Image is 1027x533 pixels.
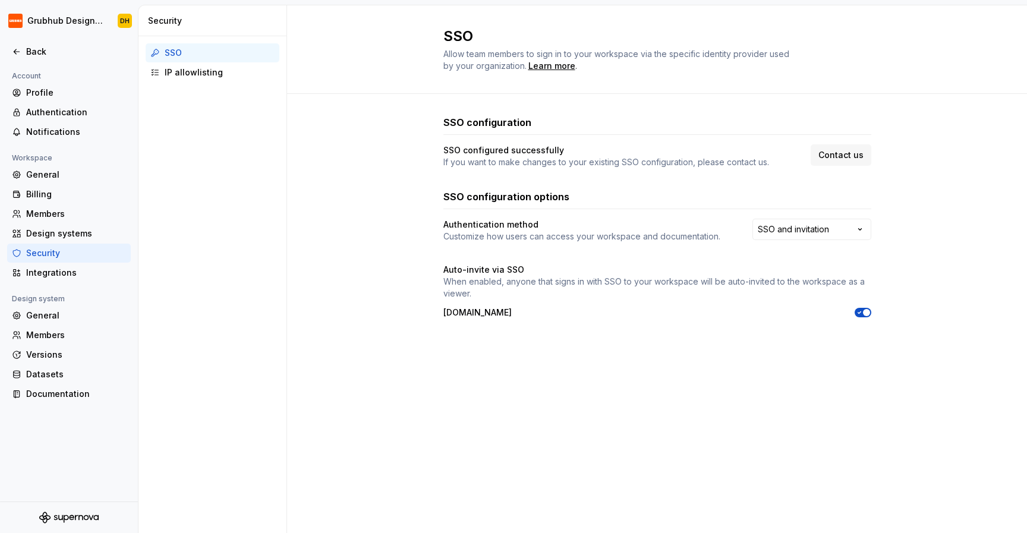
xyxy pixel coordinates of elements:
a: Documentation [7,384,131,403]
a: Contact us [811,144,871,166]
a: Authentication [7,103,131,122]
div: Billing [26,188,126,200]
div: IP allowlisting [165,67,275,78]
p: Customize how users can access your workspace and documentation. [443,231,720,242]
a: General [7,165,131,184]
h3: SSO configuration [443,115,531,130]
div: Account [7,69,46,83]
a: Versions [7,345,131,364]
button: Grubhub Design SystemDH [2,8,136,34]
div: General [26,310,126,321]
a: Billing [7,185,131,204]
a: Back [7,42,131,61]
div: Security [148,15,282,27]
div: Integrations [26,267,126,279]
p: If you want to make changes to your existing SSO configuration, please contact us. [443,156,769,168]
div: Members [26,329,126,341]
h4: Authentication method [443,219,538,231]
div: Notifications [26,126,126,138]
img: 4e8d6f31-f5cf-47b4-89aa-e4dec1dc0822.png [8,14,23,28]
a: General [7,306,131,325]
a: Integrations [7,263,131,282]
svg: Supernova Logo [39,512,99,523]
a: SSO [146,43,279,62]
div: Workspace [7,151,57,165]
div: DH [120,16,130,26]
div: Grubhub Design System [27,15,103,27]
div: Profile [26,87,126,99]
div: SSO [165,47,275,59]
a: Profile [7,83,131,102]
div: General [26,169,126,181]
span: . [527,62,577,71]
h3: SSO configuration options [443,190,569,204]
a: Members [7,326,131,345]
p: [DOMAIN_NAME] [443,307,512,318]
div: Versions [26,349,126,361]
h4: SSO configured successfully [443,144,564,156]
span: Contact us [818,149,864,161]
a: Security [7,244,131,263]
a: Learn more [528,60,575,72]
a: Members [7,204,131,223]
div: Members [26,208,126,220]
a: Design systems [7,224,131,243]
div: Design system [7,292,70,306]
p: When enabled, anyone that signs in with SSO to your workspace will be auto-invited to the workspa... [443,276,871,299]
h4: Auto-invite via SSO [443,264,524,276]
div: Datasets [26,368,126,380]
div: Back [26,46,126,58]
div: Documentation [26,388,126,400]
span: Allow team members to sign in to your workspace via the specific identity provider used by your o... [443,49,792,71]
h2: SSO [443,27,857,46]
div: Design systems [26,228,126,239]
div: Authentication [26,106,126,118]
a: Notifications [7,122,131,141]
a: Datasets [7,365,131,384]
a: IP allowlisting [146,63,279,82]
div: Security [26,247,126,259]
